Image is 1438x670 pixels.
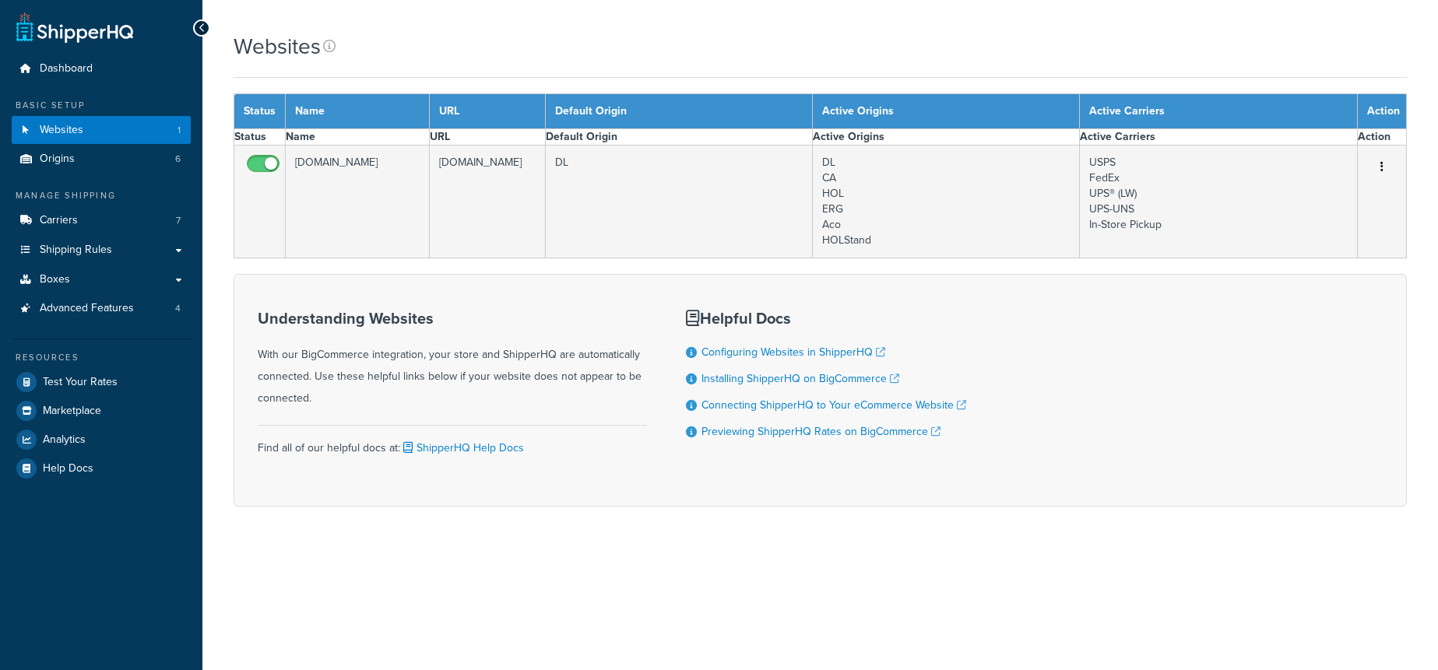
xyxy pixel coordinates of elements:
a: Origins 6 [12,145,191,174]
th: Active Origins [812,129,1079,146]
span: 4 [175,302,181,315]
a: Configuring Websites in ShipperHQ [701,344,885,360]
a: Websites 1 [12,116,191,145]
li: Advanced Features [12,294,191,323]
span: Help Docs [43,462,93,475]
a: ShipperHQ Home [16,12,133,43]
div: Basic Setup [12,99,191,112]
th: Status [234,94,286,129]
th: Active Origins [812,94,1079,129]
th: Name [286,129,430,146]
th: URL [429,129,545,146]
span: Websites [40,124,83,137]
a: Connecting ShipperHQ to Your eCommerce Website [701,397,966,413]
li: Origins [12,145,191,174]
th: Default Origin [545,129,812,146]
h3: Helpful Docs [686,310,966,327]
th: Active Carriers [1079,94,1357,129]
th: Action [1358,129,1407,146]
a: Advanced Features 4 [12,294,191,323]
a: Carriers 7 [12,206,191,235]
a: Test Your Rates [12,368,191,396]
span: 6 [175,153,181,166]
a: Installing ShipperHQ on BigCommerce [701,370,899,387]
span: Dashboard [40,62,93,75]
div: Find all of our helpful docs at: [258,425,647,459]
a: ShipperHQ Help Docs [400,440,524,456]
a: Shipping Rules [12,236,191,265]
a: Marketplace [12,397,191,425]
span: Origins [40,153,75,166]
a: Help Docs [12,454,191,482]
span: 7 [176,214,181,227]
td: [DOMAIN_NAME] [286,146,430,258]
span: Advanced Features [40,302,134,315]
span: Boxes [40,273,70,286]
th: URL [429,94,545,129]
th: Action [1358,94,1407,129]
a: Analytics [12,426,191,454]
th: Default Origin [545,94,812,129]
div: Manage Shipping [12,189,191,202]
th: Active Carriers [1079,129,1357,146]
div: Resources [12,351,191,364]
td: DL CA HOL ERG Aco HOLStand [812,146,1079,258]
li: Websites [12,116,191,145]
span: Test Your Rates [43,376,118,389]
span: 1 [178,124,181,137]
td: USPS FedEx UPS® (LW) UPS-UNS In-Store Pickup [1079,146,1357,258]
th: Status [234,129,286,146]
td: DL [545,146,812,258]
span: Carriers [40,214,78,227]
th: Name [286,94,430,129]
a: Previewing ShipperHQ Rates on BigCommerce [701,423,941,440]
span: Shipping Rules [40,244,112,257]
h1: Websites [234,31,321,61]
h3: Understanding Websites [258,310,647,327]
div: With our BigCommerce integration, your store and ShipperHQ are automatically connected. Use these... [258,310,647,409]
a: Boxes [12,265,191,294]
span: Marketplace [43,405,101,418]
li: Carriers [12,206,191,235]
span: Analytics [43,433,86,447]
td: [DOMAIN_NAME] [429,146,545,258]
a: Dashboard [12,54,191,83]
